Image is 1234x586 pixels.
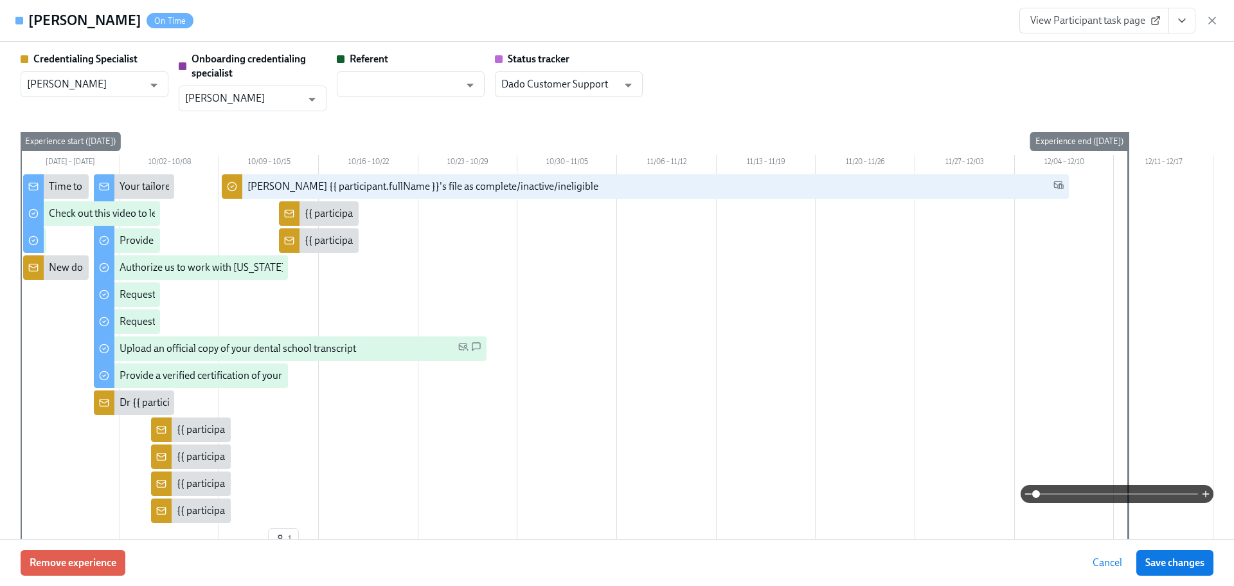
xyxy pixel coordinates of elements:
[717,155,816,172] div: 11/13 – 11/19
[1084,550,1131,576] button: Cancel
[177,504,512,518] div: {{ participant.fullName }} has uploaded a receipt for their regional test scores
[1030,14,1158,27] span: View Participant task page
[915,155,1015,172] div: 11/27 – 12/03
[177,423,507,437] div: {{ participant.fullName }} has uploaded a receipt for their JCDNE test scores
[1168,8,1195,33] button: View task page
[1030,132,1129,151] div: Experience end ([DATE])
[617,155,717,172] div: 11/06 – 11/12
[33,53,138,65] strong: Credentialing Specialist
[177,477,413,491] div: {{ participant.fullName }} has provided their transcript
[120,315,242,329] div: Request your JCDNE scores
[219,155,319,172] div: 10/09 – 10/15
[177,450,429,464] div: {{ participant.fullName }} has answered the questionnaire
[120,155,220,172] div: 10/02 – 10/08
[120,396,420,410] div: Dr {{ participant.fullName }} sent [US_STATE] licensing requirements
[460,75,480,95] button: Open
[418,155,518,172] div: 10/23 – 10/29
[816,155,915,172] div: 11/20 – 11/26
[305,206,612,221] div: {{ participant.fullName }} has uploaded their Third Party Authorization
[1093,556,1122,569] span: Cancel
[192,53,306,79] strong: Onboarding credentialing specialist
[120,288,427,302] div: Request proof of your {{ participant.regionalExamPassed }} test scores
[120,342,356,356] div: Upload an official copy of your dental school transcript
[30,556,116,569] span: Remove experience
[268,528,299,550] button: 1
[305,233,648,248] div: {{ participant.fullName }} has requested verification of their [US_STATE] license
[1015,155,1114,172] div: 12/04 – 12/10
[28,11,141,30] h4: [PERSON_NAME]
[120,261,350,275] div: Authorize us to work with [US_STATE] on your behalf
[350,53,388,65] strong: Referent
[1019,8,1169,33] a: View Participant task page
[458,342,469,356] span: Personal Email
[517,155,617,172] div: 10/30 – 11/05
[144,75,164,95] button: Open
[1114,155,1213,172] div: 12/11 – 12/17
[21,155,120,172] div: [DATE] – [DATE]
[120,233,415,248] div: Provide us with some extra info for the [US_STATE] state application
[275,533,292,545] span: 1
[319,155,418,172] div: 10/16 – 10/22
[471,342,481,356] span: SMS
[508,53,569,65] strong: Status tracker
[1136,550,1213,576] button: Save changes
[49,179,267,194] div: Time to begin your [US_STATE] license application
[1053,179,1064,194] span: Work Email
[147,16,193,26] span: On Time
[120,179,362,194] div: Your tailored to-do list for [US_STATE] licensing process
[247,179,598,194] div: [PERSON_NAME] {{ participant.fullName }}'s file as complete/inactive/ineligible
[49,206,264,221] div: Check out this video to learn more about the OCC
[618,75,638,95] button: Open
[302,89,322,109] button: Open
[1145,556,1204,569] span: Save changes
[21,550,125,576] button: Remove experience
[49,261,364,275] div: New doctor enrolled in OCC licensure process: {{ participant.fullName }}
[120,369,391,383] div: Provide a verified certification of your [US_STATE] state license
[20,132,121,151] div: Experience start ([DATE])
